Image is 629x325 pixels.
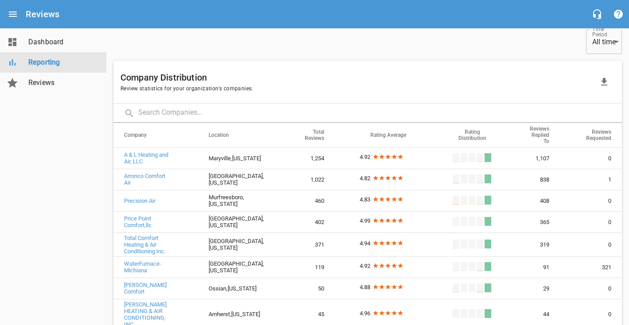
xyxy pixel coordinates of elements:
[198,169,294,190] td: [GEOGRAPHIC_DATA] , [US_STATE]
[442,123,517,147] th: Rating Distribution
[198,211,294,232] td: [GEOGRAPHIC_DATA] , [US_STATE]
[124,260,161,274] a: WaterFurnace-Michiana
[293,211,349,232] td: 402
[360,240,373,249] div: 4.94
[586,29,622,54] div: All time
[517,211,574,232] td: 365
[517,190,574,211] td: 408
[198,232,294,256] td: [GEOGRAPHIC_DATA] , [US_STATE]
[120,85,594,93] span: Review statistics for your organization's companies.
[198,147,294,169] td: Maryville , [US_STATE]
[360,217,373,226] div: 4.99
[124,235,166,255] a: Total Comfort Heating & Air Conditioning Inc.
[124,215,151,228] a: Price Point Comfort,llc
[293,169,349,190] td: 1,022
[293,278,349,299] td: 50
[198,190,294,211] td: Murfreesboro , [US_STATE]
[349,123,442,147] th: Rating Average
[28,77,96,88] span: Reviews
[28,37,96,47] span: Dashboard
[517,147,574,169] td: 1,107
[293,232,349,256] td: 371
[293,123,349,147] th: Total Reviews
[574,123,622,147] th: Reviews Requested
[198,256,294,278] td: [GEOGRAPHIC_DATA] , [US_STATE]
[608,4,629,25] button: Support Portal
[574,211,622,232] td: 0
[198,278,294,299] td: Ossian , [US_STATE]
[198,123,294,147] th: Location
[124,197,155,204] a: Precision Air
[586,4,608,25] button: Live Chat
[360,263,373,271] div: 4.92
[517,278,574,299] td: 29
[574,256,622,278] td: 321
[360,284,373,293] div: 4.88
[124,151,168,165] a: A & L Heating and Air, LLC
[517,256,574,278] td: 91
[517,232,574,256] td: 319
[293,147,349,169] td: 1,254
[360,175,373,184] div: 4.82
[574,147,622,169] td: 0
[360,154,373,162] div: 4.92
[113,123,198,147] th: Company
[293,190,349,211] td: 460
[360,310,373,319] div: 4.96
[26,7,59,21] h6: Reviews
[574,278,622,299] td: 0
[120,70,594,85] h6: Company Distribution
[574,169,622,190] td: 1
[574,232,622,256] td: 0
[517,123,574,147] th: Reviews Replied To
[293,256,349,278] td: 119
[574,190,622,211] td: 0
[28,57,96,68] span: Reporting
[2,4,23,25] button: Open drawer
[517,169,574,190] td: 838
[360,196,373,205] div: 4.83
[138,104,622,123] input: Search Companies...
[124,282,167,295] a: [PERSON_NAME] Comfort
[124,173,165,186] a: Arronco Comfort Air
[594,71,615,93] button: Download Data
